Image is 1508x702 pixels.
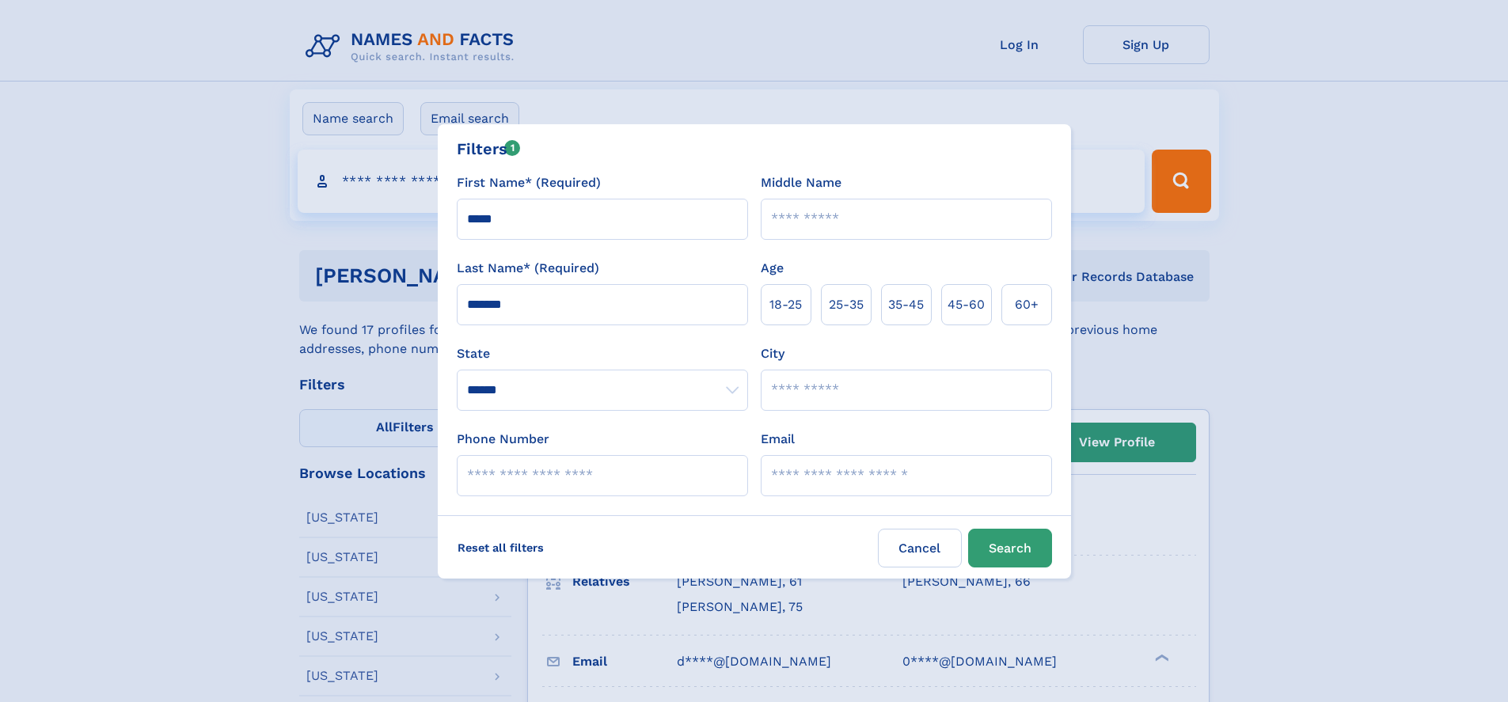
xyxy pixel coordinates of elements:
[457,344,748,363] label: State
[447,529,554,567] label: Reset all filters
[457,430,549,449] label: Phone Number
[761,173,841,192] label: Middle Name
[829,295,864,314] span: 25‑35
[761,259,784,278] label: Age
[761,430,795,449] label: Email
[1015,295,1039,314] span: 60+
[888,295,924,314] span: 35‑45
[457,259,599,278] label: Last Name* (Required)
[761,344,784,363] label: City
[457,173,601,192] label: First Name* (Required)
[769,295,802,314] span: 18‑25
[948,295,985,314] span: 45‑60
[878,529,962,567] label: Cancel
[968,529,1052,567] button: Search
[457,137,521,161] div: Filters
